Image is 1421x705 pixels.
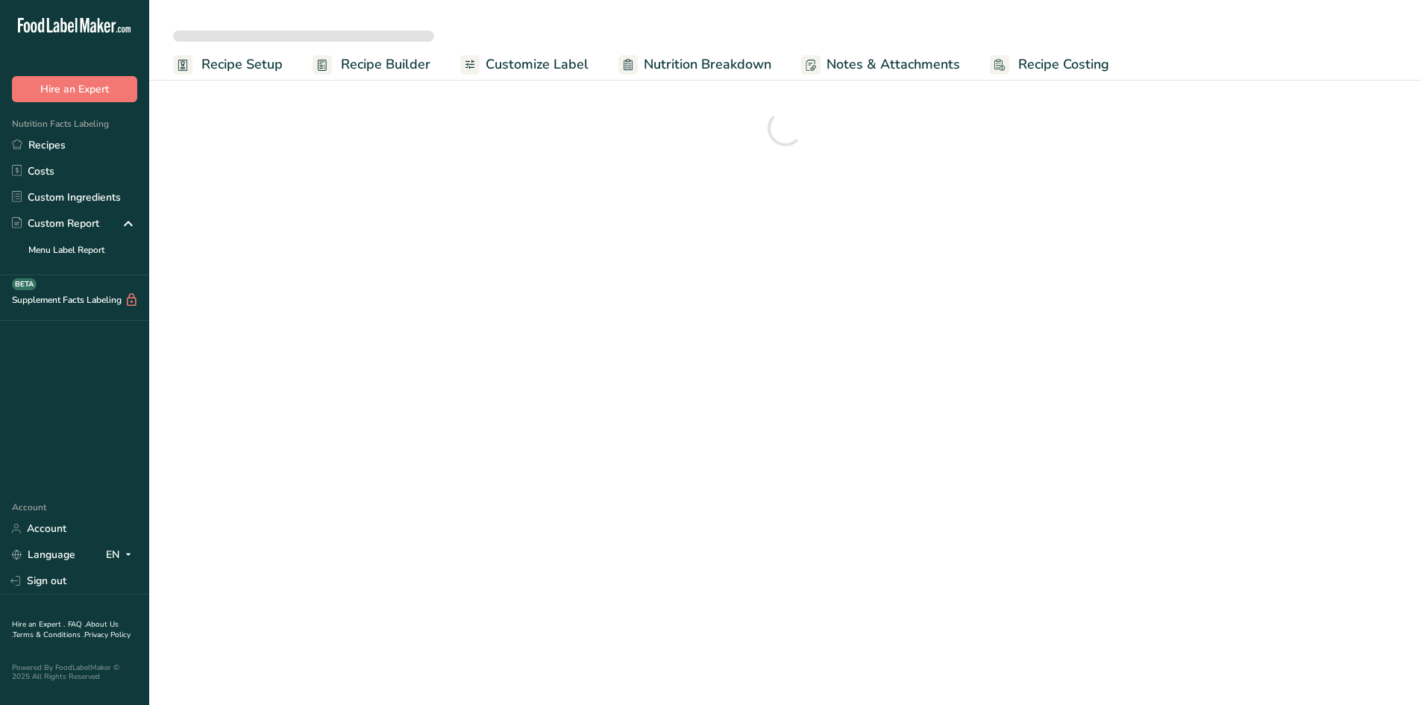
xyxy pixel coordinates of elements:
[460,48,589,81] a: Customize Label
[68,619,86,630] a: FAQ .
[12,76,137,102] button: Hire an Expert
[341,54,430,75] span: Recipe Builder
[12,542,75,568] a: Language
[12,619,65,630] a: Hire an Expert .
[618,48,771,81] a: Nutrition Breakdown
[12,216,99,231] div: Custom Report
[486,54,589,75] span: Customize Label
[201,54,283,75] span: Recipe Setup
[12,278,37,290] div: BETA
[173,48,283,81] a: Recipe Setup
[13,630,84,640] a: Terms & Conditions .
[12,619,119,640] a: About Us .
[826,54,960,75] span: Notes & Attachments
[313,48,430,81] a: Recipe Builder
[12,663,137,681] div: Powered By FoodLabelMaker © 2025 All Rights Reserved
[801,48,960,81] a: Notes & Attachments
[106,546,137,564] div: EN
[990,48,1109,81] a: Recipe Costing
[1018,54,1109,75] span: Recipe Costing
[84,630,131,640] a: Privacy Policy
[644,54,771,75] span: Nutrition Breakdown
